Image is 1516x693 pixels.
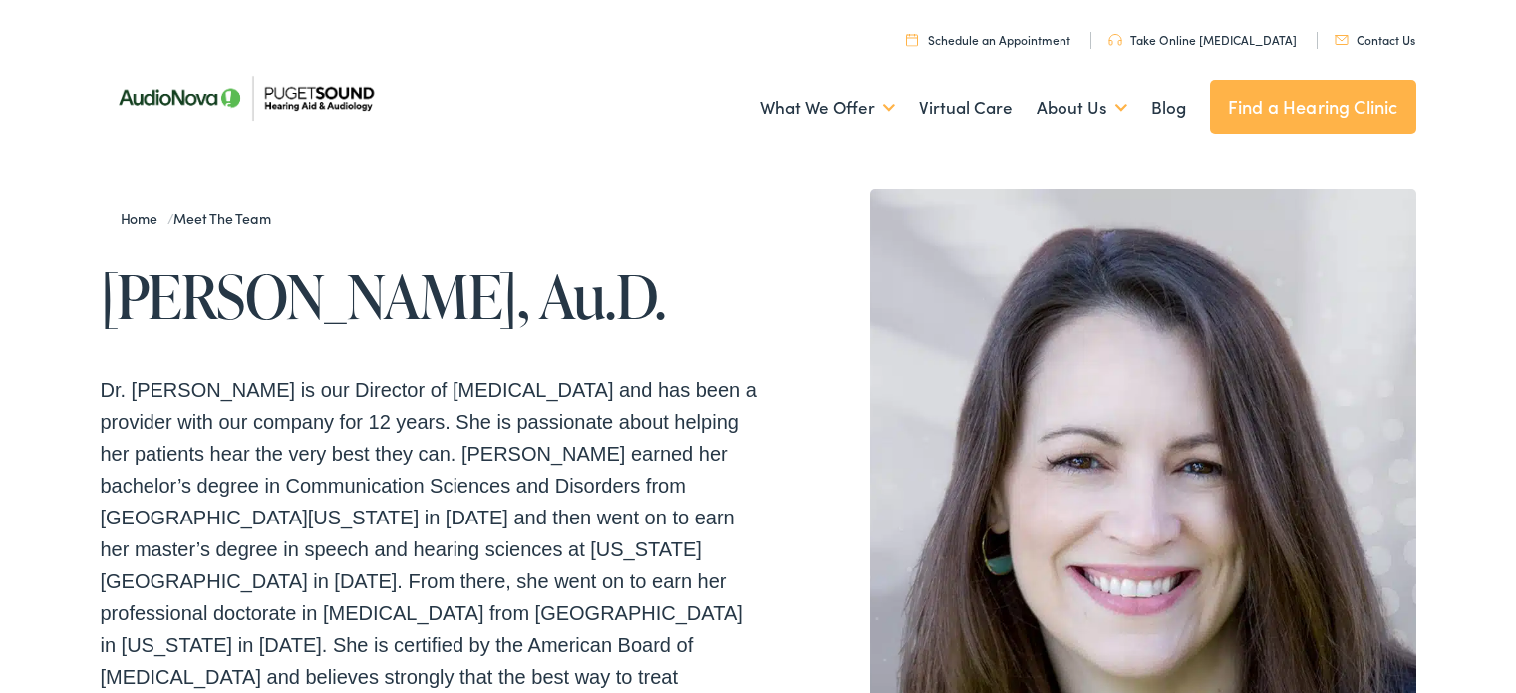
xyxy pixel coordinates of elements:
a: Blog [1151,71,1186,145]
a: Virtual Care [919,71,1013,145]
img: utility icon [906,33,918,46]
img: utility icon [1335,35,1349,45]
a: About Us [1037,71,1127,145]
a: Find a Hearing Clinic [1210,80,1416,134]
a: Home [121,208,167,228]
a: Take Online [MEDICAL_DATA] [1108,31,1297,48]
img: utility icon [1108,34,1122,46]
a: Schedule an Appointment [906,31,1070,48]
h1: [PERSON_NAME], Au.D. [101,263,758,329]
a: What We Offer [760,71,895,145]
a: Contact Us [1335,31,1415,48]
span: / [121,208,281,228]
a: Meet the Team [173,208,280,228]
